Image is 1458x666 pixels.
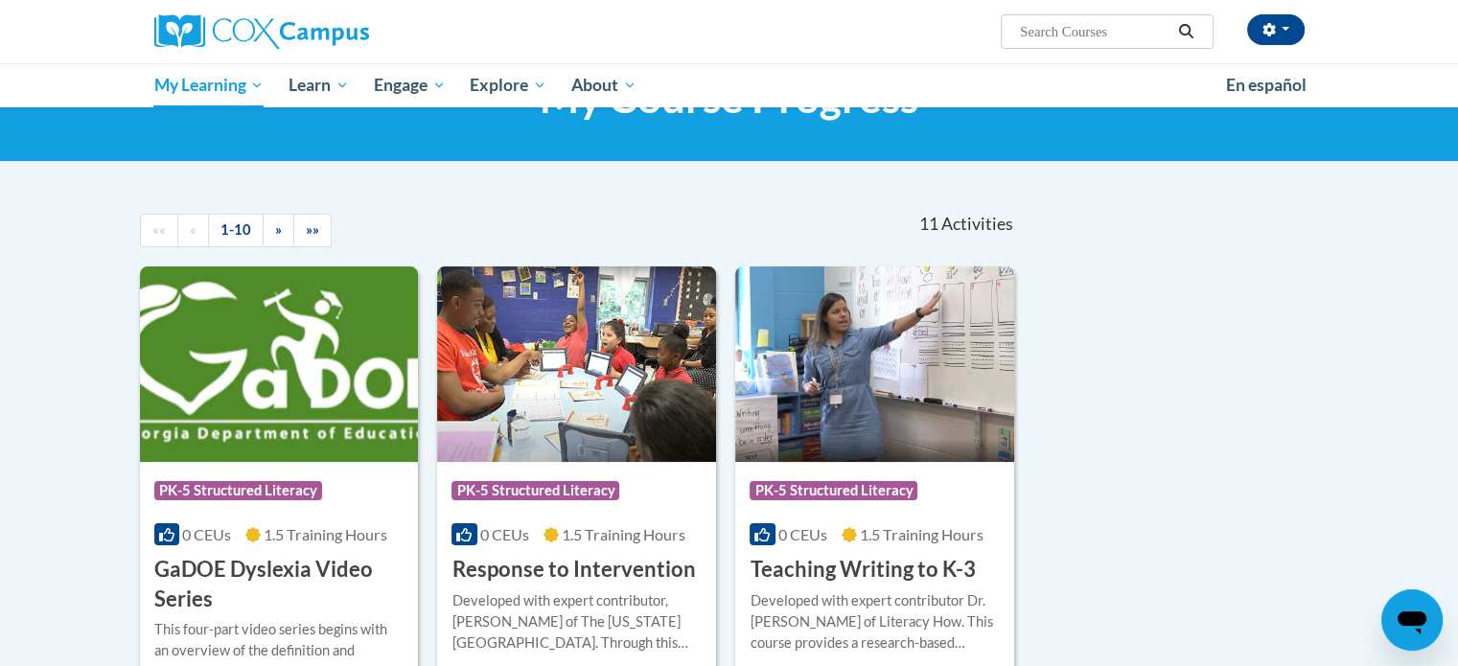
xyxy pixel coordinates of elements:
img: Course Logo [140,266,419,462]
span: Explore [470,74,546,97]
span: Learn [289,74,349,97]
span: »» [306,221,319,238]
h3: GaDOE Dyslexia Video Series [154,555,405,614]
a: En español [1214,65,1319,105]
div: Developed with expert contributor, [PERSON_NAME] of The [US_STATE][GEOGRAPHIC_DATA]. Through this... [451,590,702,654]
span: 1.5 Training Hours [860,525,984,543]
span: « [190,221,197,238]
span: About [571,74,636,97]
span: 0 CEUs [182,525,231,543]
span: PK-5 Structured Literacy [154,481,322,500]
span: Engage [374,74,446,97]
a: Cox Campus [154,14,519,49]
span: En español [1226,75,1307,95]
button: Search [1171,20,1200,43]
input: Search Courses [1018,20,1171,43]
span: «« [152,221,166,238]
span: Activities [941,214,1013,235]
a: Learn [276,63,361,107]
h3: Response to Intervention [451,555,695,585]
span: My Learning [153,74,264,97]
h3: Teaching Writing to K-3 [750,555,975,585]
a: Engage [361,63,458,107]
span: 0 CEUs [778,525,827,543]
a: Next [263,214,294,247]
span: » [275,221,282,238]
img: Course Logo [437,266,716,462]
a: Begining [140,214,178,247]
img: Course Logo [735,266,1014,462]
a: Explore [457,63,559,107]
span: 1.5 Training Hours [264,525,387,543]
a: My Learning [142,63,277,107]
a: End [293,214,332,247]
div: Main menu [126,63,1333,107]
span: 11 [918,214,937,235]
img: Cox Campus [154,14,369,49]
a: About [559,63,649,107]
div: Developed with expert contributor Dr. [PERSON_NAME] of Literacy How. This course provides a resea... [750,590,1000,654]
a: Previous [177,214,209,247]
span: PK-5 Structured Literacy [750,481,917,500]
button: Account Settings [1247,14,1305,45]
span: PK-5 Structured Literacy [451,481,619,500]
span: 1.5 Training Hours [562,525,685,543]
a: 1-10 [208,214,264,247]
span: 0 CEUs [480,525,529,543]
iframe: Button to launch messaging window [1381,589,1443,651]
